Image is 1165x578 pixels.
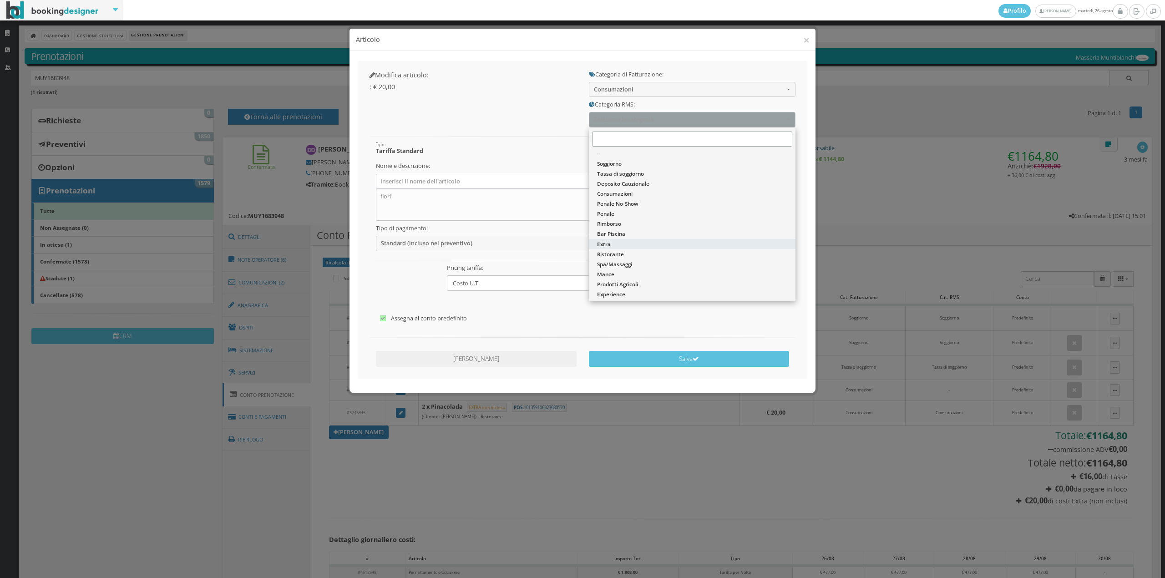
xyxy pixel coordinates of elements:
[998,4,1031,18] a: Profilo
[6,1,99,19] img: BookingDesigner.com
[589,351,790,367] button: Salva
[597,250,624,258] span: Ristorante
[597,270,614,278] span: Mance
[597,290,625,298] span: Experience
[376,351,577,367] button: [PERSON_NAME]
[998,4,1113,18] span: martedì, 26 agosto
[597,220,621,228] span: Rimborso
[381,240,601,247] span: Standard (incluso nel preventivo)
[376,225,612,232] h5: Tipo di pagamento:
[1035,5,1076,18] a: [PERSON_NAME]
[597,280,638,288] span: Prodotti Agricoli
[447,275,612,290] select: Seleziona il tipo di pricing
[597,240,611,248] span: Extra
[376,236,612,251] button: Standard (incluso nel preventivo)
[447,264,612,271] h5: Pricing tariffa:
[380,313,785,324] label: Assegna al conto predefinito
[597,260,632,268] span: Spa/Massaggi
[597,230,625,238] span: Bar Piscina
